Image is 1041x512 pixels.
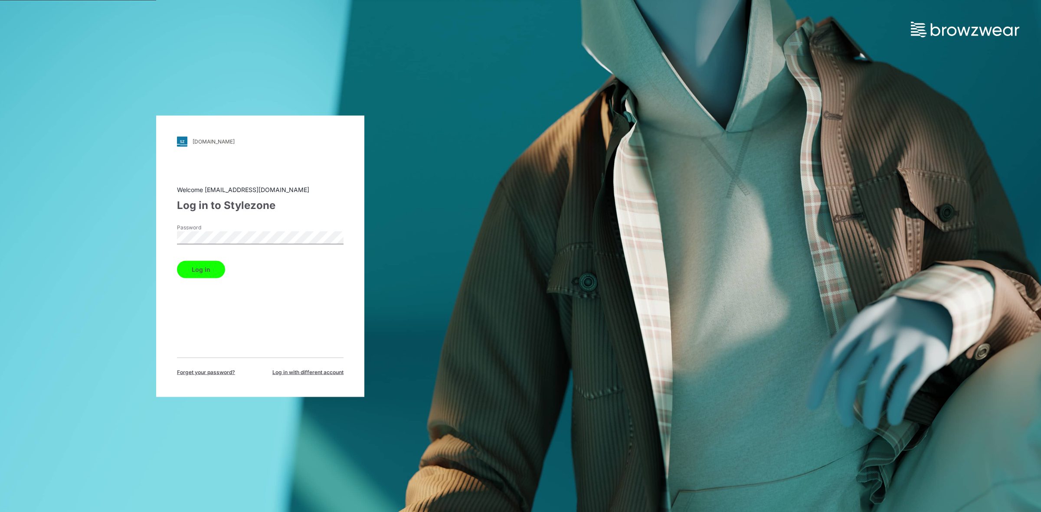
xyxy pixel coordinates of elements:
img: browzwear-logo.73288ffb.svg [911,22,1019,37]
div: Log in to Stylezone [177,197,344,213]
span: Forget your password? [177,368,235,376]
img: svg+xml;base64,PHN2ZyB3aWR0aD0iMjgiIGhlaWdodD0iMjgiIHZpZXdCb3g9IjAgMCAyOCAyOCIgZmlsbD0ibm9uZSIgeG... [177,136,187,147]
span: Log in with different account [272,368,344,376]
label: Password [177,223,238,231]
button: Log in [177,261,225,278]
div: [DOMAIN_NAME] [193,138,235,145]
div: Welcome [EMAIL_ADDRESS][DOMAIN_NAME] [177,185,344,194]
a: [DOMAIN_NAME] [177,136,344,147]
